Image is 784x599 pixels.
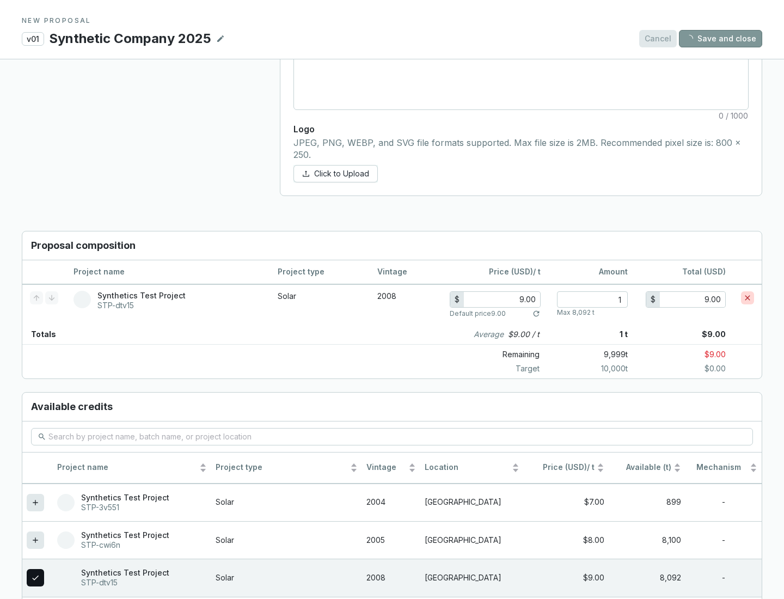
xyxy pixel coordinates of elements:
[216,462,348,473] span: Project type
[425,573,519,583] p: [GEOGRAPHIC_DATA]
[697,33,756,44] span: Save and close
[81,540,169,550] p: STP-cwi6n
[420,453,524,484] th: Location
[557,308,595,317] p: Max 8,092 t
[81,503,169,512] p: STP-3v551
[450,309,506,318] p: Default price 9.00
[366,462,406,473] span: Vintage
[81,530,169,540] p: Synthetics Test Project
[548,325,628,344] p: 1 t
[22,32,44,46] p: v01
[609,453,685,484] th: Available (t)
[528,497,604,508] div: $7.00
[362,559,420,596] td: 2008
[302,170,310,178] span: upload
[646,292,660,307] div: $
[293,123,749,135] p: Logo
[685,453,762,484] th: Mechanism
[528,573,604,583] div: $9.00
[48,29,212,48] p: Synthetic Company 2025
[211,559,362,596] td: Solar
[66,260,270,284] th: Project name
[679,30,762,47] button: Save and close
[628,363,762,374] p: $0.00
[628,325,762,344] p: $9.00
[684,33,694,44] span: loading
[293,165,378,182] button: Click to Upload
[489,267,533,276] span: Price (USD)
[362,484,420,521] td: 2004
[270,260,370,284] th: Project type
[22,325,56,344] p: Totals
[22,231,762,260] h3: Proposal composition
[450,347,548,362] p: Remaining
[211,453,362,484] th: Project type
[81,578,169,588] p: STP-dtv15
[81,568,169,578] p: Synthetics Test Project
[314,168,369,179] span: Click to Upload
[543,462,587,472] span: Price (USD)
[370,284,442,325] td: 2008
[508,329,540,340] p: $9.00 / t
[362,521,420,559] td: 2005
[548,347,628,362] p: 9,999 t
[639,30,677,47] button: Cancel
[685,559,762,596] td: -
[682,267,726,276] span: Total (USD)
[362,453,420,484] th: Vintage
[474,329,504,340] i: Average
[528,535,604,546] div: $8.00
[528,462,595,473] span: / t
[22,393,762,421] h3: Available credits
[270,284,370,325] td: Solar
[450,292,464,307] div: $
[425,497,519,508] p: [GEOGRAPHIC_DATA]
[97,291,186,301] p: Synthetics Test Project
[548,260,635,284] th: Amount
[442,260,548,284] th: / t
[609,484,685,521] td: 899
[81,493,169,503] p: Synthetics Test Project
[685,521,762,559] td: -
[57,462,197,473] span: Project name
[370,260,442,284] th: Vintage
[450,363,548,374] p: Target
[609,521,685,559] td: 8,100
[690,462,748,473] span: Mechanism
[211,484,362,521] td: Solar
[425,462,510,473] span: Location
[548,363,628,374] p: 10,000 t
[628,347,762,362] p: $9.00
[211,521,362,559] td: Solar
[97,301,186,310] p: STP-dtv15
[22,16,762,25] p: NEW PROPOSAL
[425,535,519,546] p: [GEOGRAPHIC_DATA]
[293,137,749,161] p: JPEG, PNG, WEBP, and SVG file formats supported. Max file size is 2MB. Recommended pixel size is:...
[53,453,211,484] th: Project name
[613,462,671,473] span: Available (t)
[685,484,762,521] td: -
[609,559,685,596] td: 8,092
[48,431,737,443] input: Search by project name, batch name, or project location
